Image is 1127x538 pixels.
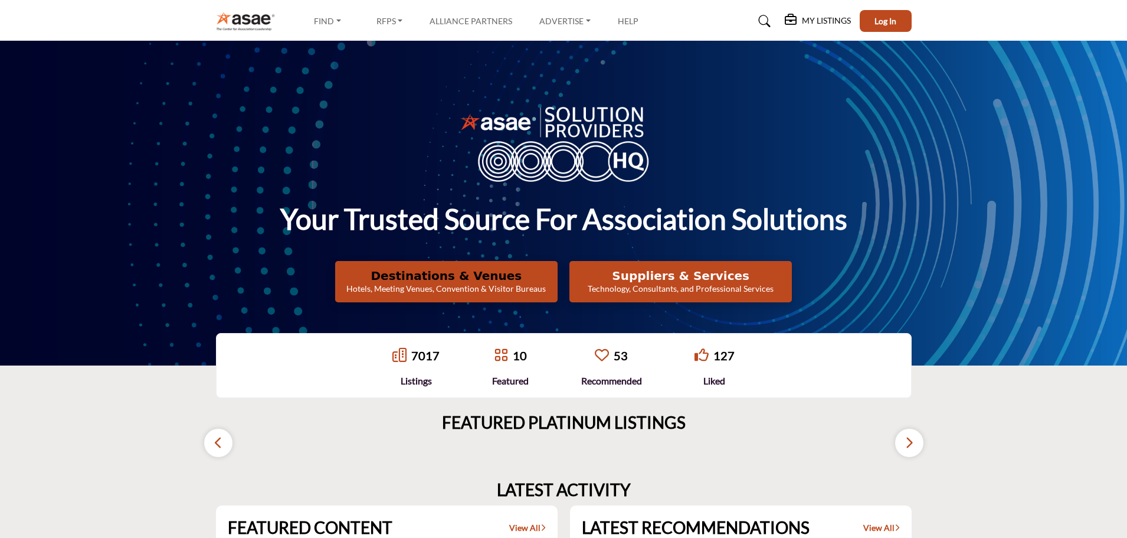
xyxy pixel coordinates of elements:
a: Go to Recommended [595,348,609,364]
h2: FEATURED CONTENT [228,518,392,538]
button: Suppliers & Services Technology, Consultants, and Professional Services [569,261,792,302]
a: View All [509,522,546,534]
a: 10 [513,348,527,363]
h2: Suppliers & Services [573,269,788,283]
a: RFPs [368,13,411,30]
div: Featured [492,374,529,388]
div: Recommended [581,374,642,388]
a: 7017 [411,348,440,363]
a: Advertise [531,13,599,30]
a: Help [618,16,638,26]
i: Go to Liked [694,348,709,362]
a: View All [863,522,900,534]
div: Liked [694,374,735,388]
p: Technology, Consultants, and Professional Services [573,283,788,295]
h5: My Listings [802,15,851,26]
button: Destinations & Venues Hotels, Meeting Venues, Convention & Visitor Bureaus [335,261,558,302]
a: Go to Featured [494,348,508,364]
p: Hotels, Meeting Venues, Convention & Visitor Bureaus [339,283,554,295]
h1: Your Trusted Source for Association Solutions [280,201,847,237]
img: image [460,104,667,182]
div: Listings [392,374,440,388]
span: Log In [874,16,896,26]
button: Log In [860,10,912,32]
h2: FEATURED PLATINUM LISTINGS [442,413,686,433]
a: 127 [713,348,735,363]
h2: LATEST RECOMMENDATIONS [582,518,810,538]
a: Search [747,12,778,31]
h2: Destinations & Venues [339,269,554,283]
a: Find [306,13,349,30]
a: 53 [614,348,628,363]
img: Site Logo [216,11,281,31]
h2: LATEST ACTIVITY [497,480,631,500]
a: Alliance Partners [430,16,512,26]
div: My Listings [785,14,851,28]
